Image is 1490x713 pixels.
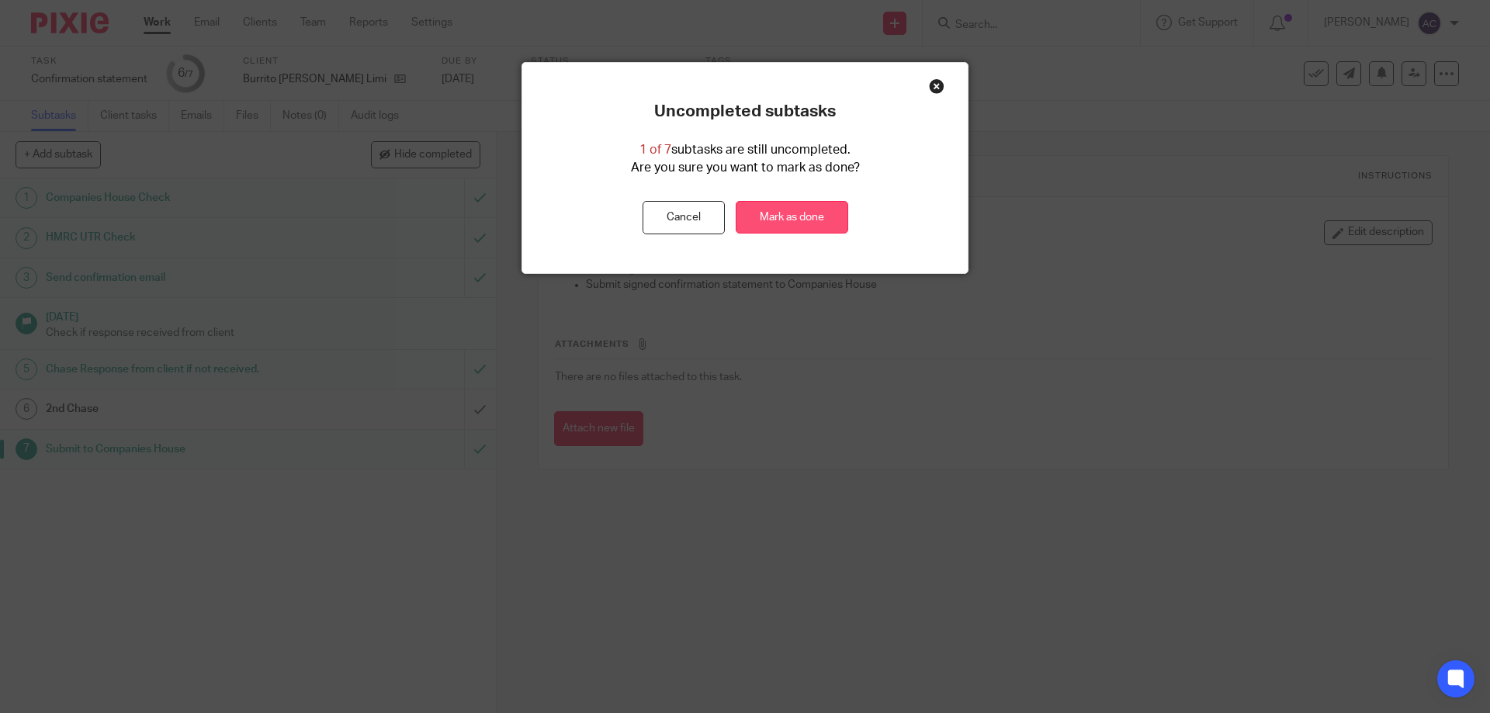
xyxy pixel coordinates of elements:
[639,144,671,156] span: 1 of 7
[654,102,836,122] p: Uncompleted subtasks
[643,201,725,234] button: Cancel
[639,141,851,159] p: subtasks are still uncompleted.
[631,159,860,177] p: Are you sure you want to mark as done?
[736,201,848,234] a: Mark as done
[929,78,944,94] div: Close this dialog window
